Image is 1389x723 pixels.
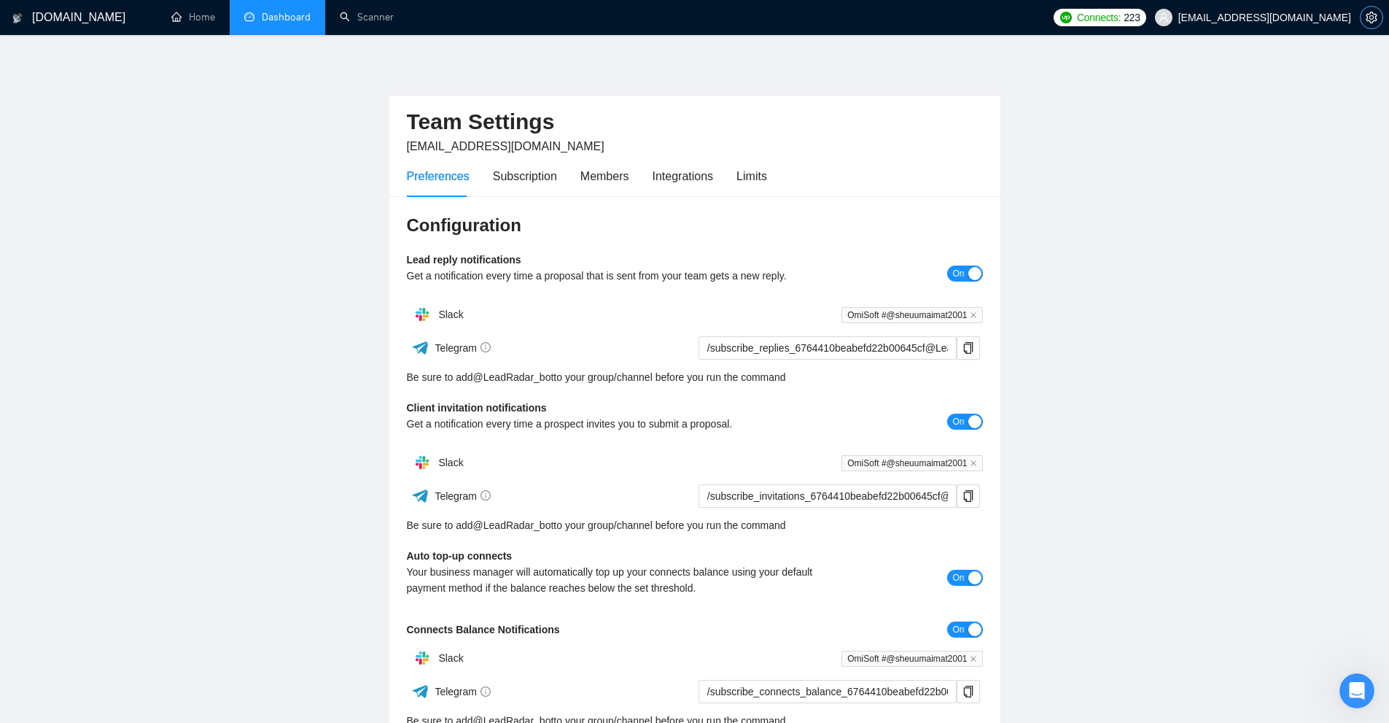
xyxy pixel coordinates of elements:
[736,167,767,185] div: Limits
[480,342,491,352] span: info-circle
[1360,6,1383,29] button: setting
[952,622,964,638] span: On
[407,167,470,185] div: Preferences
[493,167,557,185] div: Subscription
[970,460,977,467] span: close
[957,490,979,502] span: copy
[480,490,491,500] span: info-circle
[407,624,560,635] b: Connects Balance Notifications
[411,339,429,357] img: ww3wtPAAAAAElFTkSuQmCC
[970,312,977,319] span: close
[841,307,982,323] span: OmiSoft #@sheuumaimat2001
[408,300,437,329] img: hpQkSZIkSZIkSZIkSZIkSZIkSZIkSZIkSZIkSZIkSZIkSZIkSZIkSZIkSZIkSZIkSZIkSZIkSZIkSZIkSZIkSZIkSZIkSZIkS...
[407,140,604,152] span: [EMAIL_ADDRESS][DOMAIN_NAME]
[438,652,463,664] span: Slack
[957,680,980,703] button: copy
[171,11,215,23] a: homeHome
[407,564,839,596] div: Your business manager will automatically top up your connects balance using your default payment ...
[12,7,23,30] img: logo
[435,490,491,502] span: Telegram
[653,167,714,185] div: Integrations
[435,342,491,354] span: Telegram
[580,167,629,185] div: Members
[1124,9,1140,26] span: 223
[407,254,521,266] b: Lead reply notifications
[473,369,554,385] a: @LeadRadar_bot
[408,448,437,477] img: hpQkSZIkSZIkSZIkSZIkSZIkSZIkSZIkSZIkSZIkSZIkSZIkSZIkSZIkSZIkSZIkSZIkSZIkSZIkSZIkSZIkSZIkSZIkSZIkS...
[957,336,980,360] button: copy
[480,687,491,697] span: info-circle
[244,11,311,23] a: dashboardDashboard
[407,402,547,414] b: Client invitation notifications
[411,682,429,700] img: ww3wtPAAAAAElFTkSuQmCC
[407,214,983,237] h3: Configuration
[957,686,979,697] span: copy
[841,455,982,471] span: OmiSoft #@sheuumaimat2001
[407,369,983,385] div: Be sure to add to your group/channel before you run the command
[408,643,437,673] img: hpQkSZIkSZIkSZIkSZIkSZIkSZIkSZIkSZIkSZIkSZIkSZIkSZIkSZIkSZIkSZIkSZIkSZIkSZIkSZIkSZIkSZIkSZIkSZIkS...
[1060,12,1072,23] img: upwork-logo.png
[1077,9,1121,26] span: Connects:
[407,550,513,562] b: Auto top-up connects
[407,517,983,533] div: Be sure to add to your group/channel before you run the command
[841,651,982,667] span: OmiSoft #@sheuumaimat2001
[407,268,839,284] div: Get a notification every time a proposal that is sent from your team gets a new reply.
[411,487,429,505] img: ww3wtPAAAAAElFTkSuQmCC
[957,342,979,354] span: copy
[435,686,491,697] span: Telegram
[407,107,983,137] h2: Team Settings
[340,11,394,23] a: searchScanner
[1159,12,1169,23] span: user
[1360,12,1383,23] a: setting
[952,266,964,282] span: On
[957,484,980,508] button: copy
[438,457,463,468] span: Slack
[1339,673,1374,708] iframe: Intercom live chat
[970,655,977,662] span: close
[407,416,839,432] div: Get a notification every time a prospect invites you to submit a proposal.
[952,414,964,430] span: On
[1361,12,1382,23] span: setting
[952,570,964,586] span: On
[438,309,463,320] span: Slack
[473,517,554,533] a: @LeadRadar_bot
